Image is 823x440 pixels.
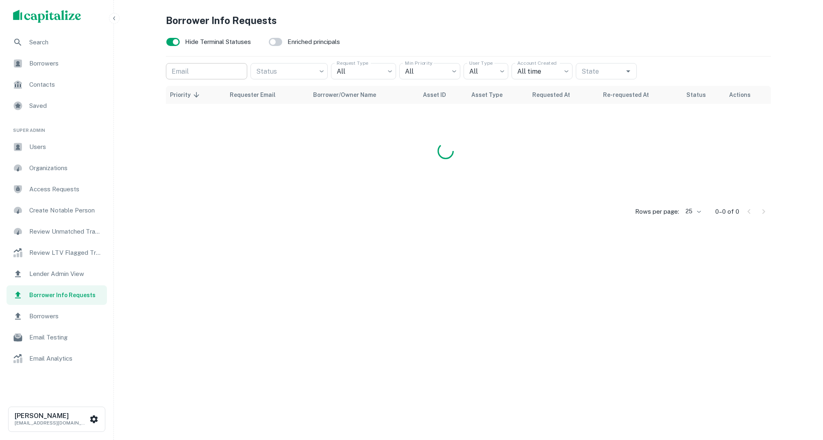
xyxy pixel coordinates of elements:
[7,75,107,94] a: Contacts
[8,407,105,432] button: [PERSON_NAME][EMAIL_ADDRESS][DOMAIN_NAME]
[7,328,107,347] a: Email Testing
[185,37,251,47] span: Hide Terminal Statuses
[166,13,277,28] h4: Borrower Info Requests
[7,117,107,137] li: Super Admin
[287,37,340,47] span: Enriched principals
[170,90,191,99] h6: Priority
[29,291,102,300] span: Borrower Info Requests
[29,269,102,279] span: Lender Admin View
[7,349,107,368] a: Email Analytics
[725,86,771,104] th: Actions
[7,201,107,220] a: Create Notable Person
[399,63,460,79] div: All
[512,63,573,79] div: All time
[7,33,107,52] a: Search
[29,184,102,194] span: Access Requests
[419,86,467,104] th: Asset ID
[29,311,102,321] span: Borrowers
[715,207,739,217] p: 0–0 of 0
[7,243,107,263] a: Review LTV Flagged Transactions
[623,66,634,77] button: Open
[337,59,368,66] label: Request Type
[7,285,107,305] a: Borrower Info Requests
[7,222,107,241] a: Review Unmatched Transactions
[29,227,102,236] span: Review Unmatched Transactions
[532,90,570,99] h6: Requested At
[7,54,107,73] a: Borrowers
[29,142,102,152] span: Users
[250,63,328,79] div: ​
[682,86,725,104] th: Status
[467,86,528,104] th: Asset Type
[15,413,88,419] h6: [PERSON_NAME]
[517,59,556,66] label: Account Created
[29,37,102,47] span: Search
[309,86,419,104] th: Borrower/Owner Name
[7,306,107,326] a: Borrowers
[13,10,81,23] img: capitalize-logo.png
[331,63,396,79] div: All
[226,86,309,104] th: Requester Email
[782,375,823,414] iframe: Chat Widget
[7,137,107,157] a: Users
[7,264,107,284] a: Lender Admin View
[15,419,88,427] p: [EMAIL_ADDRESS][DOMAIN_NAME]
[405,59,433,66] label: Min Priority
[29,163,102,173] span: Organizations
[7,96,107,116] a: Saved
[464,63,508,79] div: All
[29,248,102,258] span: Review LTV Flagged Transactions
[29,354,102,363] span: Email Analytics
[7,180,107,199] a: Access Requests
[635,207,679,217] p: Rows per page:
[469,59,493,66] label: User Type
[7,158,107,178] a: Organizations
[29,333,102,342] span: Email Testing
[29,80,102,90] span: Contacts
[29,206,102,215] span: Create Notable Person
[29,101,102,111] span: Saved
[682,206,702,217] div: 25
[599,86,682,104] th: Re-requested At
[29,59,102,68] span: Borrowers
